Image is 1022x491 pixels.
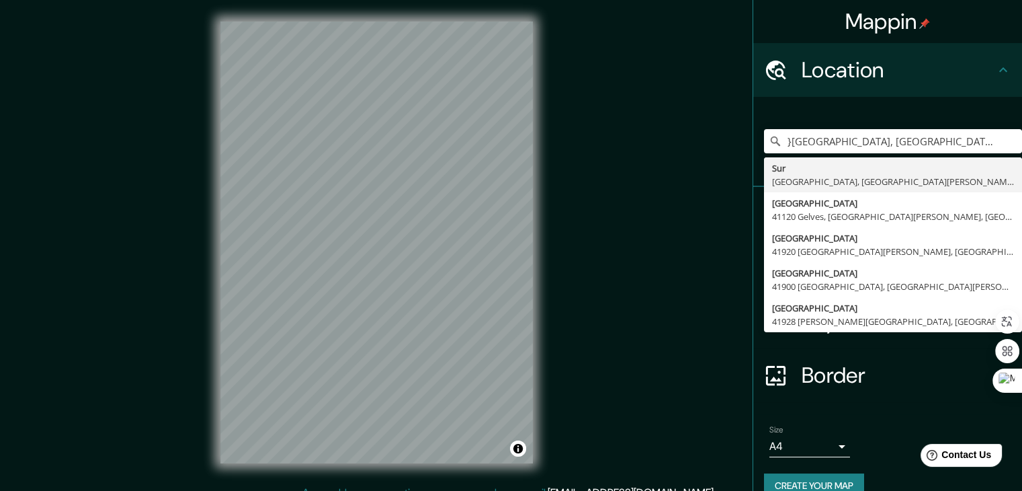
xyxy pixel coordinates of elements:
div: Location [753,43,1022,97]
div: 41920 [GEOGRAPHIC_DATA][PERSON_NAME], [GEOGRAPHIC_DATA][PERSON_NAME], [GEOGRAPHIC_DATA] [772,245,1014,258]
canvas: Map [220,22,533,463]
div: [GEOGRAPHIC_DATA] [772,196,1014,210]
div: [GEOGRAPHIC_DATA] [772,231,1014,245]
h4: Layout [802,308,995,335]
h4: Location [802,56,995,83]
label: Size [769,424,783,436]
div: Border [753,348,1022,402]
input: Pick your city or area [764,129,1022,153]
h4: Border [802,362,995,389]
div: Sur [772,161,1014,175]
iframe: Help widget launcher [902,439,1007,476]
div: Style [753,241,1022,295]
div: [GEOGRAPHIC_DATA] [772,266,1014,280]
img: pin-icon.png [919,18,930,29]
div: Pins [753,187,1022,241]
div: Layout [753,295,1022,348]
div: 41900 [GEOGRAPHIC_DATA], [GEOGRAPHIC_DATA][PERSON_NAME], [GEOGRAPHIC_DATA] [772,280,1014,293]
div: 41928 [PERSON_NAME][GEOGRAPHIC_DATA], [GEOGRAPHIC_DATA][PERSON_NAME], [GEOGRAPHIC_DATA] [772,315,1014,328]
button: Toggle attribution [510,441,526,457]
div: [GEOGRAPHIC_DATA], [GEOGRAPHIC_DATA][PERSON_NAME], [GEOGRAPHIC_DATA] [772,175,1014,188]
div: [GEOGRAPHIC_DATA] [772,301,1014,315]
div: A4 [769,436,850,457]
div: 41120 Gelves, [GEOGRAPHIC_DATA][PERSON_NAME], [GEOGRAPHIC_DATA] [772,210,1014,223]
h4: Mappin [845,8,931,35]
